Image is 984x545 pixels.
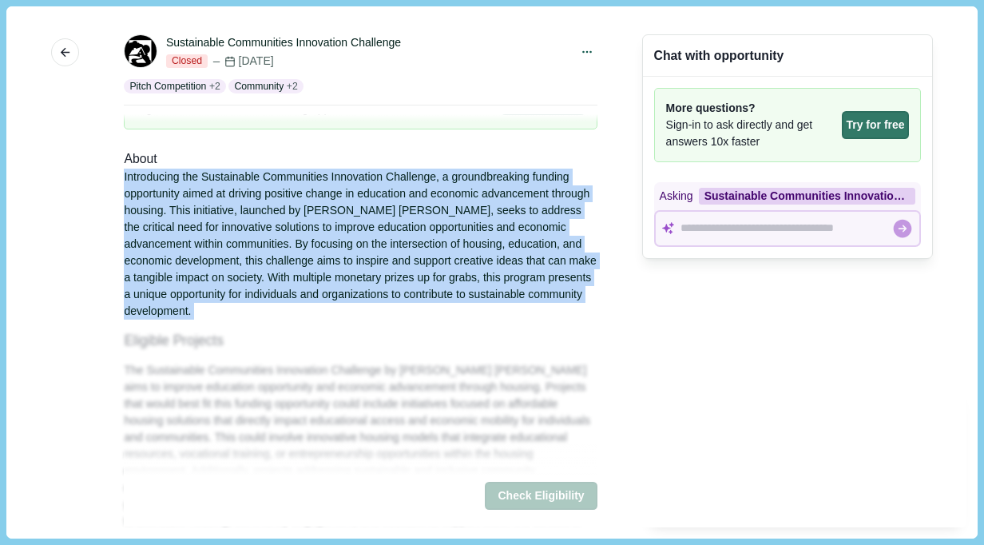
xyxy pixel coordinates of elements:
[129,79,206,93] p: Pitch Competition
[166,54,208,69] span: Closed
[842,111,908,139] button: Try for free
[666,100,837,117] span: More questions?
[124,149,597,169] div: About
[654,46,784,65] div: Chat with opportunity
[124,169,597,320] div: Introducing the Sustainable Communities Innovation Challenge, a groundbreaking funding opportunit...
[666,117,837,150] span: Sign-in to ask directly and get answers 10x faster
[234,79,284,93] p: Community
[654,182,921,210] div: Asking
[125,35,157,67] img: 7455c0b4701011e9bc530242ac110002.png
[485,483,597,511] button: Check Eligibility
[209,79,220,93] span: + 2
[211,53,274,70] div: [DATE]
[699,188,915,205] div: Sustainable Communities Innovation Challenge
[166,34,401,51] div: Sustainable Communities Innovation Challenge
[287,79,298,93] span: + 2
